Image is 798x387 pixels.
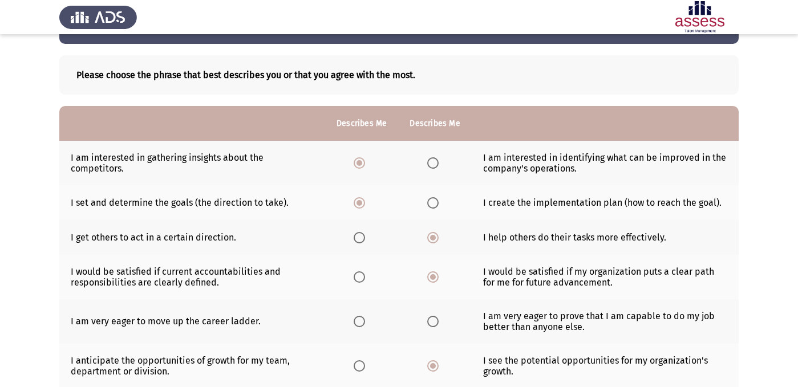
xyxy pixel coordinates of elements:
[661,1,739,33] img: Assessment logo of Potentiality Assessment R2 (EN/AR)
[354,271,370,282] mat-radio-group: Select an option
[59,185,325,220] td: I set and determine the goals (the direction to take).
[398,106,471,141] th: Describes Me
[472,141,739,185] td: I am interested in identifying what can be improved in the company's operations.
[354,197,370,207] mat-radio-group: Select an option
[472,185,739,220] td: I create the implementation plan (how to reach the goal).
[59,141,325,185] td: I am interested in gathering insights about the competitors.
[427,157,443,168] mat-radio-group: Select an option
[59,255,325,299] td: I would be satisfied if current accountabilities and responsibilities are clearly defined.
[427,231,443,242] mat-radio-group: Select an option
[76,70,722,80] b: Please choose the phrase that best describes you or that you agree with the most.
[427,271,443,282] mat-radio-group: Select an option
[427,360,443,370] mat-radio-group: Select an option
[59,1,137,33] img: Assess Talent Management logo
[354,231,370,242] mat-radio-group: Select an option
[427,197,443,207] mat-radio-group: Select an option
[427,315,443,326] mat-radio-group: Select an option
[325,106,398,141] th: Describes Me
[472,220,739,255] td: I help others do their tasks more effectively.
[59,299,325,344] td: I am very eager to move up the career ladder.
[472,255,739,299] td: I would be satisfied if my organization puts a clear path for me for future advancement.
[354,315,370,326] mat-radio-group: Select an option
[354,157,370,168] mat-radio-group: Select an option
[59,220,325,255] td: I get others to act in a certain direction.
[472,299,739,344] td: I am very eager to prove that I am capable to do my job better than anyone else.
[354,360,370,370] mat-radio-group: Select an option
